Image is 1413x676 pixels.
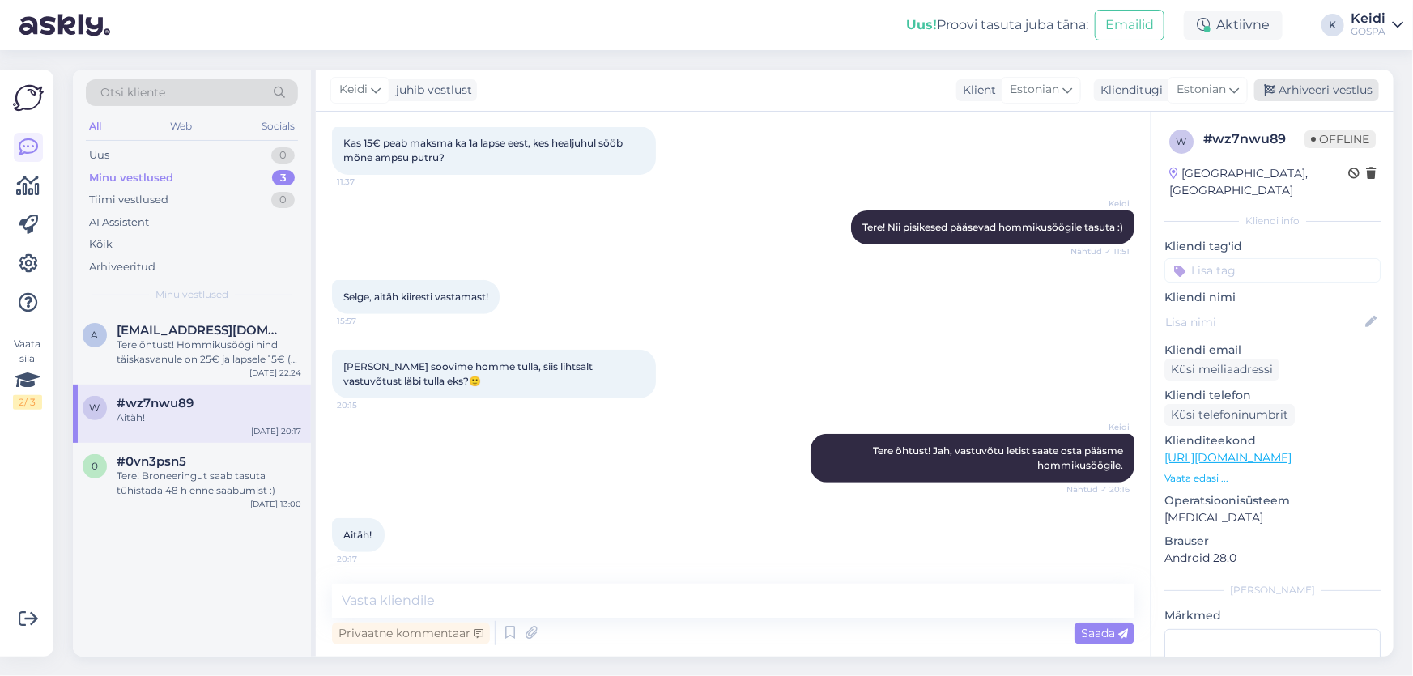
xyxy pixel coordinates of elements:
[86,116,104,137] div: All
[1164,471,1381,486] p: Vaata edasi ...
[1010,81,1059,99] span: Estonian
[272,170,295,186] div: 3
[1351,25,1385,38] div: GOSPA
[89,170,173,186] div: Minu vestlused
[100,84,165,101] span: Otsi kliente
[337,176,398,188] span: 11:37
[13,337,42,410] div: Vaata siia
[1081,626,1128,640] span: Saada
[337,553,398,565] span: 20:17
[1203,130,1304,149] div: # wz7nwu89
[1169,165,1348,199] div: [GEOGRAPHIC_DATA], [GEOGRAPHIC_DATA]
[90,402,100,414] span: w
[92,460,98,472] span: 0
[117,469,301,498] div: Tere! Broneeringut saab tasuta tühistada 48 h enne saabumist :)
[89,236,113,253] div: Kõik
[117,396,194,410] span: #wz7nwu89
[258,116,298,137] div: Socials
[1164,238,1381,255] p: Kliendi tag'id
[1069,245,1130,257] span: Nähtud ✓ 11:51
[1164,492,1381,509] p: Operatsioonisüsteem
[117,410,301,425] div: Aitäh!
[89,215,149,231] div: AI Assistent
[13,395,42,410] div: 2 / 3
[1304,130,1376,148] span: Offline
[168,116,196,137] div: Web
[862,221,1123,233] span: Tere! Nii pisikesed pääsevad hommikusöögile tasuta :)
[1164,214,1381,228] div: Kliendi info
[1069,198,1130,210] span: Keidi
[343,360,595,387] span: [PERSON_NAME] soovime homme tulla, siis lihtsalt vastuvõtust läbi tulla eks?🙂
[1177,135,1187,147] span: w
[1095,10,1164,40] button: Emailid
[1164,583,1381,597] div: [PERSON_NAME]
[89,147,109,164] div: Uus
[1164,258,1381,283] input: Lisa tag
[337,399,398,411] span: 20:15
[89,192,168,208] div: Tiimi vestlused
[332,623,490,644] div: Privaatne kommentaar
[1066,483,1130,495] span: Nähtud ✓ 20:16
[117,323,285,338] span: aigijogisoo@gmail.com
[1164,404,1295,426] div: Küsi telefoninumbrit
[343,529,372,541] span: Aitäh!
[1321,14,1344,36] div: K
[1094,82,1163,99] div: Klienditugi
[1164,342,1381,359] p: Kliendi email
[1164,359,1279,381] div: Küsi meiliaadressi
[1164,509,1381,526] p: [MEDICAL_DATA]
[1069,421,1130,433] span: Keidi
[249,367,301,379] div: [DATE] 22:24
[1177,81,1226,99] span: Estonian
[389,82,472,99] div: juhib vestlust
[251,425,301,437] div: [DATE] 20:17
[956,82,996,99] div: Klient
[1164,550,1381,567] p: Android 28.0
[89,259,155,275] div: Arhiveeritud
[343,137,625,164] span: Kas 15€ peab maksma ka 1a lapse eest, kes healjuhul sööb mõne ampsu putru?
[1165,313,1362,331] input: Lisa nimi
[337,315,398,327] span: 15:57
[1164,387,1381,404] p: Kliendi telefon
[117,454,186,469] span: #0vn3psn5
[1164,289,1381,306] p: Kliendi nimi
[1164,607,1381,624] p: Märkmed
[1254,79,1379,101] div: Arhiveeri vestlus
[906,17,937,32] b: Uus!
[1351,12,1385,25] div: Keidi
[92,329,99,341] span: a
[250,498,301,510] div: [DATE] 13:00
[1184,11,1283,40] div: Aktiivne
[343,291,488,303] span: Selge, aitäh kiiresti vastamast!
[873,444,1126,471] span: Tere õhtust! Jah, vastuvõtu letist saate osta pääsme hommikusöögile.
[339,81,368,99] span: Keidi
[271,192,295,208] div: 0
[13,83,44,113] img: Askly Logo
[1164,432,1381,449] p: Klienditeekond
[906,15,1088,35] div: Proovi tasuta juba täna:
[271,147,295,164] div: 0
[1351,12,1403,38] a: KeidiGOSPA
[1164,533,1381,550] p: Brauser
[1164,450,1292,465] a: [URL][DOMAIN_NAME]
[155,287,228,302] span: Minu vestlused
[117,338,301,367] div: Tere õhtust! Hommikusöögi hind täiskasvanule on 25€ ja lapsele 15€ (0-2a tasuta).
